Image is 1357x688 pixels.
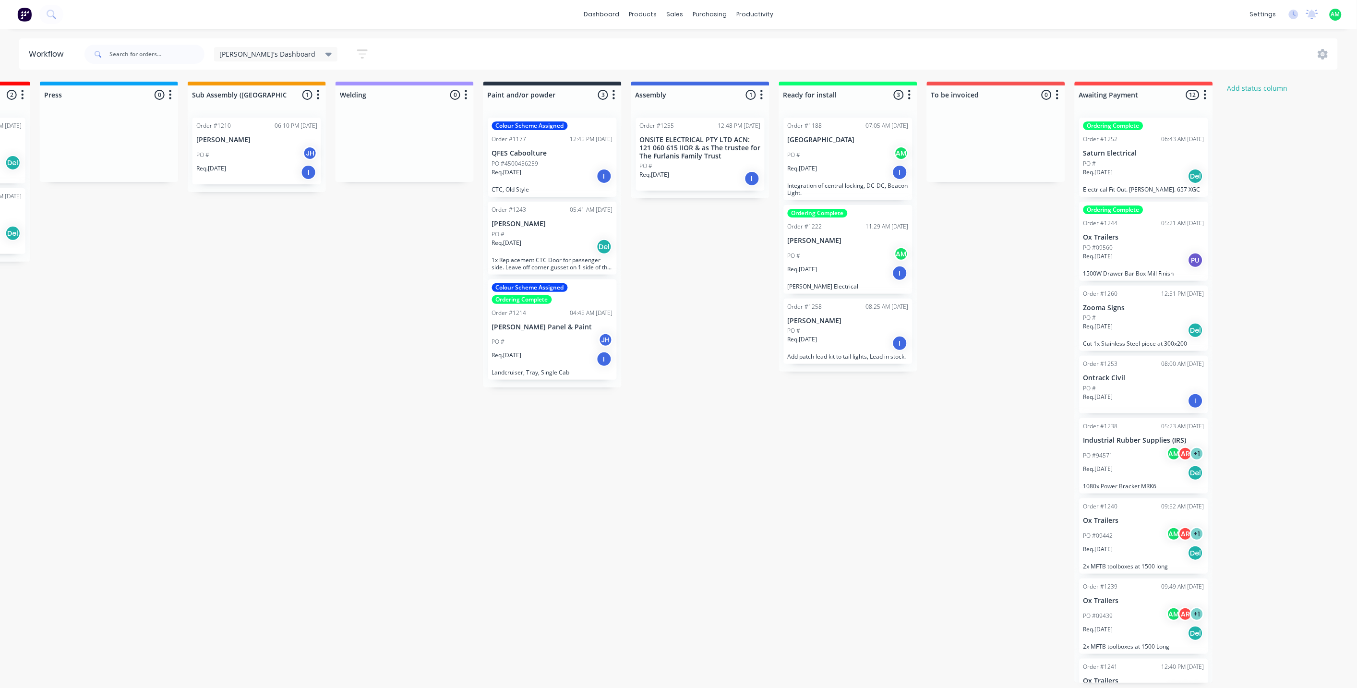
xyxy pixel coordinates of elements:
[492,135,527,144] div: Order #1177
[597,351,612,367] div: I
[1083,531,1113,540] p: PO #09442
[732,7,778,22] div: productivity
[1080,202,1208,281] div: Ordering CompleteOrder #124405:21 AM [DATE]Ox TrailersPO #09560Req.[DATE]PU1500W Drawer Bar Box M...
[1083,677,1204,685] p: Ox Trailers
[1190,607,1204,621] div: + 1
[788,182,909,196] p: Integration of central locking, DC-DC, Beacon Light.
[1083,159,1096,168] p: PO #
[492,230,505,239] p: PO #
[894,146,909,160] div: AM
[624,7,661,22] div: products
[492,338,505,346] p: PO #
[1083,517,1204,525] p: Ox Trailers
[488,118,617,197] div: Colour Scheme AssignedOrder #117712:45 PM [DATE]QFES CaboolturePO #4500456259Req.[DATE]ICTC, Old ...
[1188,465,1203,481] div: Del
[1188,253,1203,268] div: PU
[788,151,801,159] p: PO #
[788,237,909,245] p: [PERSON_NAME]
[492,239,522,247] p: Req. [DATE]
[788,222,822,231] div: Order #1222
[303,146,317,160] div: JH
[220,49,316,59] span: [PERSON_NAME]'s Dashboard
[1083,121,1143,130] div: Ordering Complete
[788,252,801,260] p: PO #
[784,299,913,364] div: Order #125808:25 AM [DATE][PERSON_NAME]PO #Req.[DATE]IAdd patch lead kit to tail lights, Lead in ...
[29,48,68,60] div: Workflow
[1331,10,1340,19] span: AM
[1162,290,1204,298] div: 12:51 PM [DATE]
[788,335,817,344] p: Req. [DATE]
[301,165,316,180] div: I
[1083,243,1113,252] p: PO #09560
[636,118,765,191] div: Order #125512:48 PM [DATE]ONSITE ELECTRICAL PTY LTD ACN: 121 060 615 IIOR & as The trustee for Th...
[892,266,908,281] div: I
[1083,563,1204,570] p: 2x MFTB toolboxes at 1500 long
[1080,498,1208,574] div: Order #124009:52 AM [DATE]Ox TrailersPO #09442AMAR+1Req.[DATE]Del2x MFTB toolboxes at 1500 long
[1083,483,1204,490] p: 1080x Power Bracket MRK6
[1083,219,1118,228] div: Order #1244
[1083,465,1113,473] p: Req. [DATE]
[1083,384,1096,393] p: PO #
[1080,118,1208,197] div: Ordering CompleteOrder #125206:43 AM [DATE]Saturn ElectricalPO #Req.[DATE]DelElectrical Fit Out. ...
[1188,545,1203,561] div: Del
[1223,82,1293,95] button: Add status column
[1167,527,1181,541] div: AM
[640,121,674,130] div: Order #1255
[1083,168,1113,177] p: Req. [DATE]
[1080,418,1208,494] div: Order #123805:23 AM [DATE]Industrial Rubber Supplies (IRS)PO #94571AMAR+1Req.[DATE]Del1080x Power...
[1083,545,1113,554] p: Req. [DATE]
[492,168,522,177] p: Req. [DATE]
[192,118,321,184] div: Order #121006:10 PM [DATE][PERSON_NAME]PO #JHReq.[DATE]I
[275,121,317,130] div: 06:10 PM [DATE]
[492,309,527,317] div: Order #1214
[597,169,612,184] div: I
[1083,270,1204,277] p: 1500W Drawer Bar Box Mill Finish
[640,136,761,160] p: ONSITE ELECTRICAL PTY LTD ACN: 121 060 615 IIOR & as The trustee for The Furlanis Family Trust
[1190,447,1204,461] div: + 1
[196,136,317,144] p: [PERSON_NAME]
[1083,393,1113,401] p: Req. [DATE]
[492,369,613,376] p: Landcruiser, Tray, Single Cab
[892,165,908,180] div: I
[570,205,613,214] div: 05:41 AM [DATE]
[1188,169,1203,184] div: Del
[1162,582,1204,591] div: 09:49 AM [DATE]
[1167,447,1181,461] div: AM
[1083,643,1204,650] p: 2x MFTB toolboxes at 1500 Long
[488,279,617,380] div: Colour Scheme AssignedOrdering CompleteOrder #121404:45 AM [DATE][PERSON_NAME] Panel & PaintPO #J...
[492,220,613,228] p: [PERSON_NAME]
[892,336,908,351] div: I
[866,222,909,231] div: 11:29 AM [DATE]
[784,118,913,200] div: Order #118807:05 AM [DATE][GEOGRAPHIC_DATA]PO #AMReq.[DATE]IIntegration of central locking, DC-DC...
[788,164,817,173] p: Req. [DATE]
[788,353,909,360] p: Add patch lead kit to tail lights, Lead in stock.
[1083,360,1118,368] div: Order #1253
[1083,340,1204,347] p: Cut 1x Stainless Steel piece at 300x200
[492,121,568,130] div: Colour Scheme Assigned
[1083,625,1113,634] p: Req. [DATE]
[1080,286,1208,351] div: Order #126012:51 PM [DATE]Zooma SignsPO #Req.[DATE]DelCut 1x Stainless Steel piece at 300x200
[788,209,848,217] div: Ordering Complete
[1083,290,1118,298] div: Order #1260
[1083,502,1118,511] div: Order #1240
[597,239,612,254] div: Del
[1178,447,1193,461] div: AR
[1083,314,1096,322] p: PO #
[492,186,613,193] p: CTC, Old Style
[788,265,817,274] p: Req. [DATE]
[570,309,613,317] div: 04:45 AM [DATE]
[492,159,539,168] p: PO #4500456259
[788,136,909,144] p: [GEOGRAPHIC_DATA]
[492,256,613,271] p: 1x Replacement CTC Door for passenger side. Leave off corner gusset on 1 side of the door for cle...
[1083,582,1118,591] div: Order #1239
[1178,607,1193,621] div: AR
[788,317,909,325] p: [PERSON_NAME]
[1162,219,1204,228] div: 05:21 AM [DATE]
[1083,436,1204,445] p: Industrial Rubber Supplies (IRS)
[1083,186,1204,193] p: Electrical Fit Out. [PERSON_NAME]. 657 XGC
[745,171,760,186] div: I
[1162,135,1204,144] div: 06:43 AM [DATE]
[1083,149,1204,157] p: Saturn Electrical
[894,247,909,261] div: AM
[579,7,624,22] a: dashboard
